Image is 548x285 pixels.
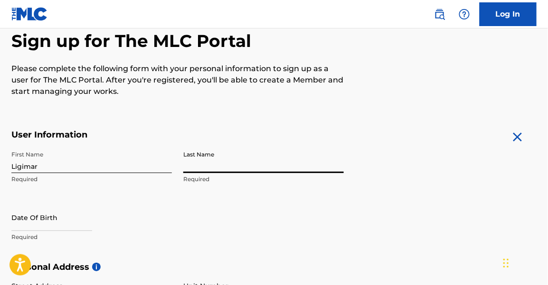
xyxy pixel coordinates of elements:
span: i [92,263,101,271]
div: Arrastrar [503,249,509,277]
img: search [434,9,445,20]
p: Required [11,233,172,241]
img: close [510,129,525,145]
div: Help [455,5,474,24]
img: MLC Logo [11,7,48,21]
a: Public Search [430,5,449,24]
p: Please complete the following form with your personal information to sign up as a user for The ML... [11,63,344,97]
p: Required [183,175,344,184]
img: help [459,9,470,20]
h5: User Information [11,129,344,140]
iframe: Chat Widget [501,239,548,285]
a: Log In [480,2,537,26]
h2: Sign up for The MLC Portal [11,30,537,52]
p: Required [11,175,172,184]
h5: Personal Address [11,262,537,273]
div: Widget de chat [501,239,548,285]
